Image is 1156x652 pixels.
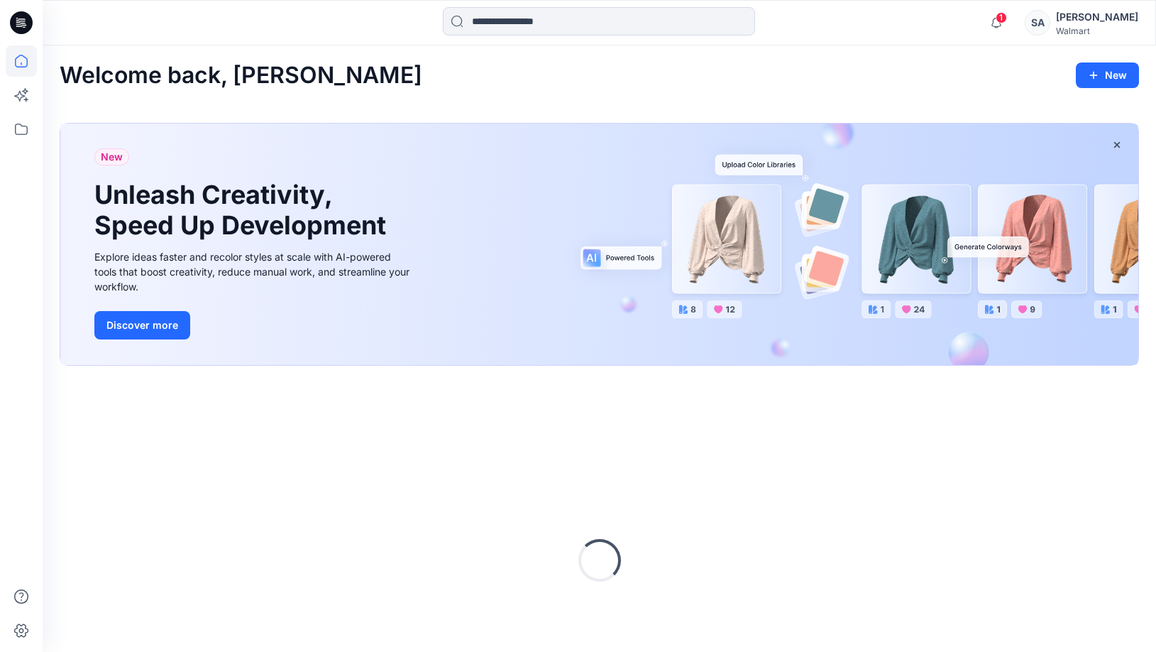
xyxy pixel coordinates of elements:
[1056,9,1138,26] div: [PERSON_NAME]
[94,311,190,339] button: Discover more
[94,311,414,339] a: Discover more
[60,63,422,89] h2: Welcome back, [PERSON_NAME]
[996,12,1007,23] span: 1
[1076,63,1139,88] button: New
[1056,26,1138,36] div: Walmart
[101,148,123,165] span: New
[1025,10,1050,36] div: SA
[94,249,414,294] div: Explore ideas faster and recolor styles at scale with AI-powered tools that boost creativity, red...
[94,180,392,241] h1: Unleash Creativity, Speed Up Development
